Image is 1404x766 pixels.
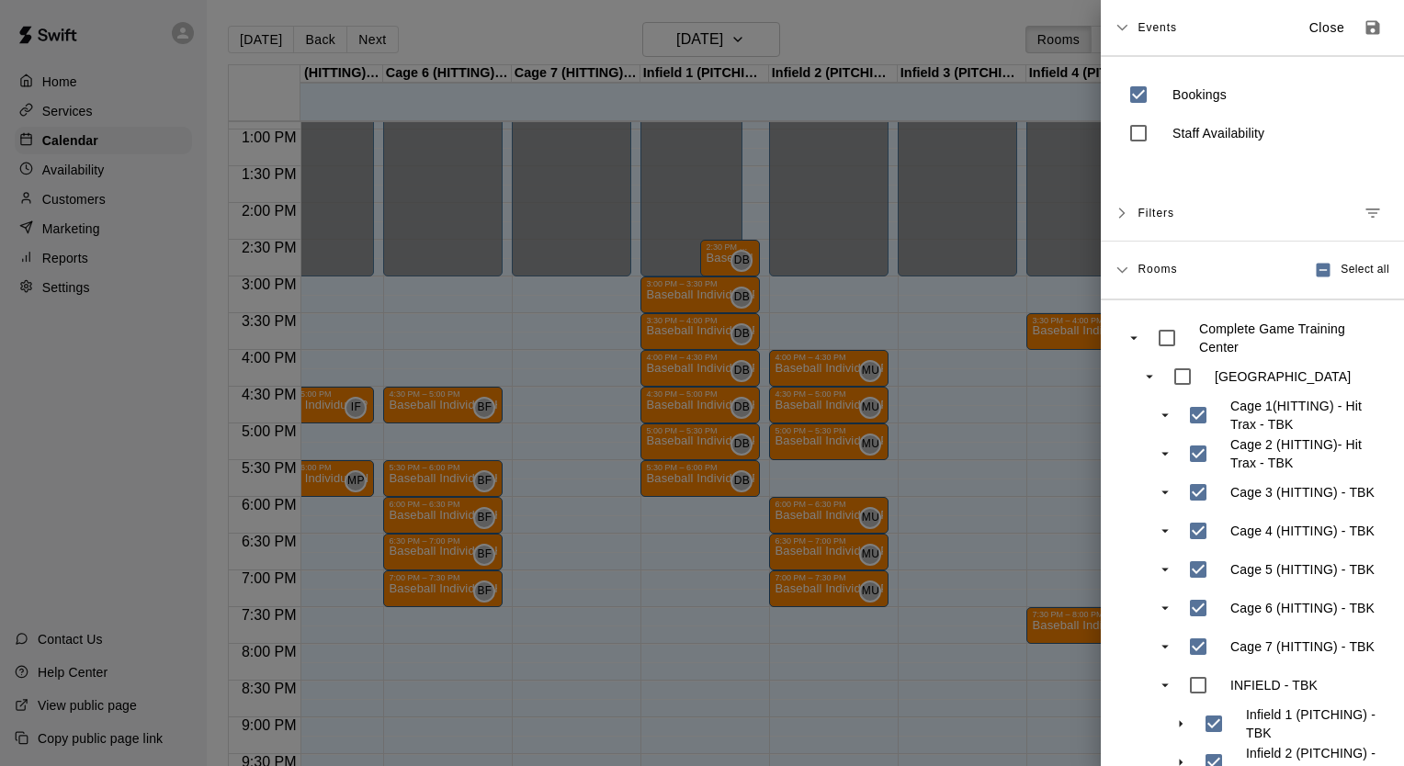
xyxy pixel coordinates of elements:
[1230,435,1378,472] p: Cage 2 (HITTING)- Hit Trax - TBK
[1230,599,1375,617] p: Cage 6 (HITTING) - TBK
[1230,483,1375,501] p: Cage 3 (HITTING) - TBK
[1215,367,1351,386] p: [GEOGRAPHIC_DATA]
[1246,705,1378,742] p: Infield 1 (PITCHING) - TBK
[1230,560,1375,579] p: Cage 5 (HITTING) - TBK
[1172,124,1264,142] p: Staff Availability
[1230,397,1378,434] p: Cage 1(HITTING) - Hit Trax - TBK
[1230,637,1375,656] p: Cage 7 (HITTING) - TBK
[1309,18,1345,38] p: Close
[1356,197,1389,230] button: Manage filters
[1356,11,1389,44] button: Save as default view
[1230,676,1318,694] p: INFIELD - TBK
[1138,11,1177,44] span: Events
[1230,522,1375,540] p: Cage 4 (HITTING) - TBK
[1199,320,1378,356] p: Complete Game Training Center
[1138,197,1174,230] span: Filters
[1297,13,1356,43] button: Close sidebar
[1138,261,1177,276] span: Rooms
[1341,261,1389,279] span: Select all
[1101,186,1404,242] div: FiltersManage filters
[1172,85,1227,104] p: Bookings
[1101,242,1404,299] div: RoomsSelect all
